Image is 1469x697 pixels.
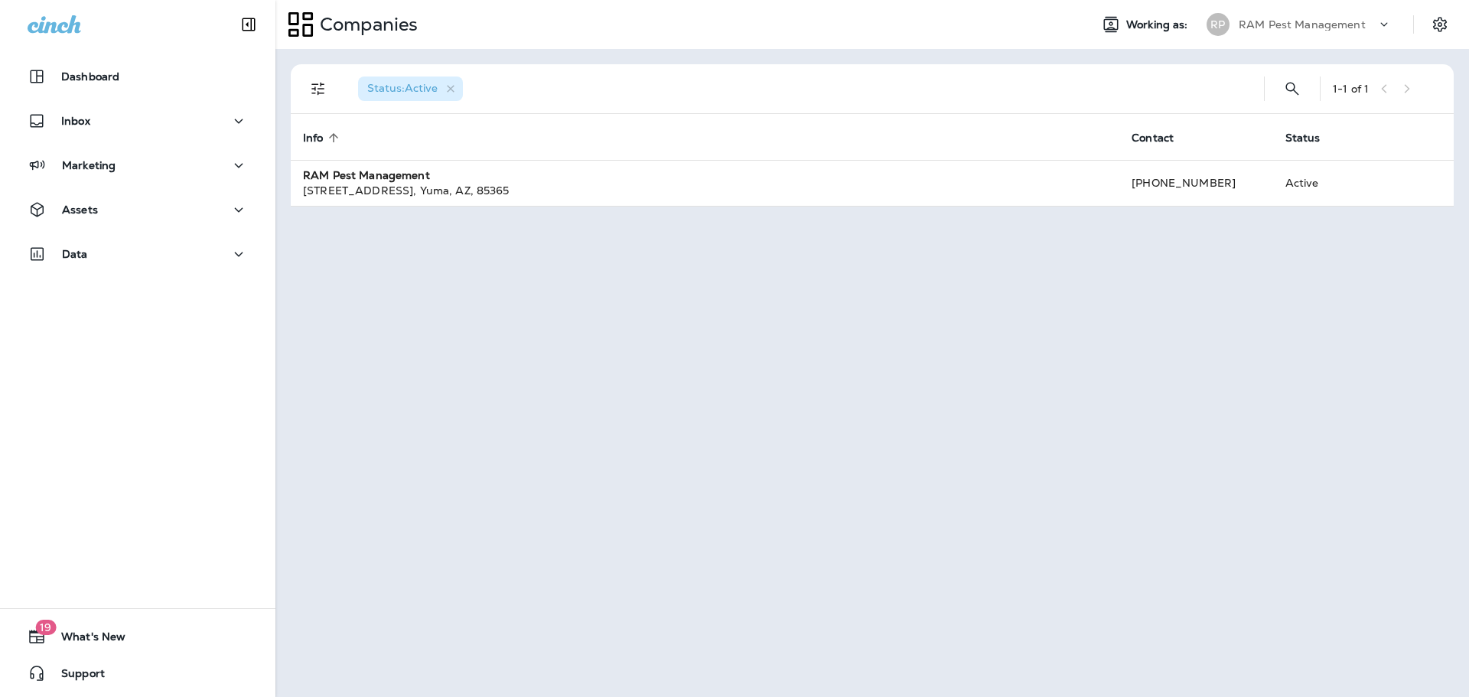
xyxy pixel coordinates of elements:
[15,106,260,136] button: Inbox
[46,630,125,649] span: What's New
[1285,132,1321,145] span: Status
[15,150,260,181] button: Marketing
[62,159,116,171] p: Marketing
[1126,18,1191,31] span: Working as:
[303,131,344,145] span: Info
[303,168,430,182] strong: RAM Pest Management
[15,239,260,269] button: Data
[358,77,463,101] div: Status:Active
[1119,160,1272,206] td: [PHONE_NUMBER]
[1273,160,1371,206] td: Active
[1285,131,1340,145] span: Status
[15,194,260,225] button: Assets
[61,70,119,83] p: Dashboard
[46,667,105,686] span: Support
[367,81,438,95] span: Status : Active
[61,115,90,127] p: Inbox
[15,61,260,92] button: Dashboard
[1207,13,1230,36] div: RP
[1132,132,1174,145] span: Contact
[62,204,98,216] p: Assets
[303,132,324,145] span: Info
[1426,11,1454,38] button: Settings
[1239,18,1366,31] p: RAM Pest Management
[1333,83,1369,95] div: 1 - 1 of 1
[15,621,260,652] button: 19What's New
[303,73,334,104] button: Filters
[1132,131,1194,145] span: Contact
[227,9,270,40] button: Collapse Sidebar
[303,183,1107,198] div: [STREET_ADDRESS] , Yuma , AZ , 85365
[314,13,418,36] p: Companies
[1277,73,1308,104] button: Search Companies
[62,248,88,260] p: Data
[15,658,260,689] button: Support
[35,620,56,635] span: 19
